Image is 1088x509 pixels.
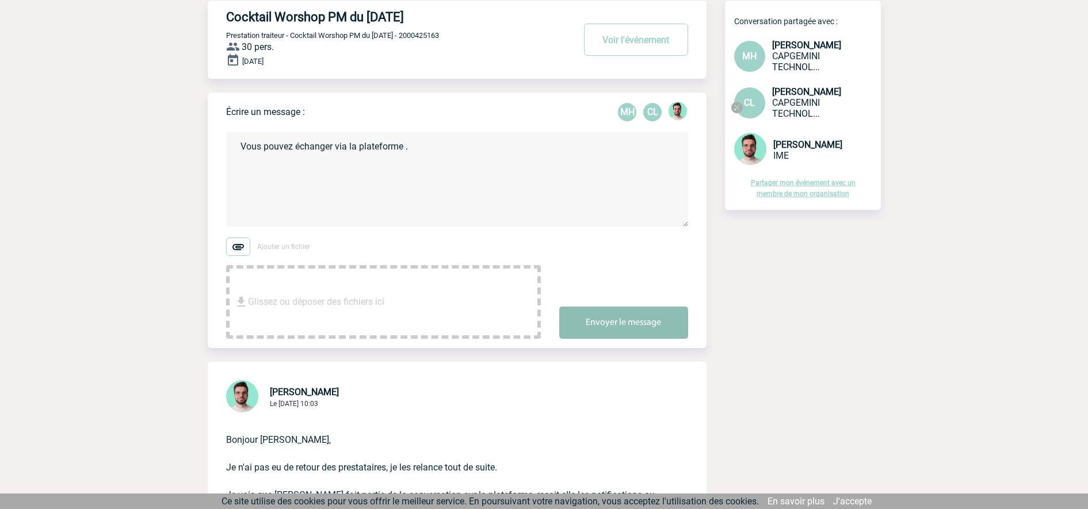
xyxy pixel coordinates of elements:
button: Envoyer le message [559,307,688,339]
a: J'accepte [833,496,872,507]
span: MH [742,51,757,62]
img: file_download.svg [234,295,248,309]
a: Partager mon événement avec un membre de mon organisation [751,179,856,198]
button: Voir l'événement [584,24,688,56]
span: IME [773,150,789,161]
a: En savoir plus [768,496,824,507]
span: CAPGEMINI TECHNOLOGY SERVICES [772,97,820,119]
div: Carine LEHMANN [643,103,662,121]
p: Écrire un message : [226,106,305,117]
img: 121547-2.png [734,133,766,165]
span: [PERSON_NAME] [773,139,842,150]
span: Ajouter un fichier [257,243,310,251]
span: [PERSON_NAME] [772,40,841,51]
span: Prestation traiteur - Cocktail Worshop PM du [DATE] - 2000425163 [226,31,439,40]
span: Le [DATE] 10:03 [270,400,318,408]
p: Conversation partagée avec : [734,17,881,26]
span: Glissez ou déposer des fichiers ici [248,273,384,331]
img: 121547-2.png [226,380,258,412]
p: MH [618,103,636,121]
span: 30 pers. [242,41,274,52]
div: Benjamin ROLAND [669,102,687,123]
span: [PERSON_NAME] [772,86,841,97]
span: Ce site utilise des cookies pour vous offrir le meilleur service. En poursuivant votre navigation... [222,496,759,507]
span: [PERSON_NAME] [270,386,339,397]
span: [DATE] [242,57,264,66]
p: CL [643,103,662,121]
span: CAPGEMINI TECHNOLOGY SERVICES [772,51,820,72]
span: CL [744,97,755,108]
h4: Cocktail Worshop PM du [DATE] [226,10,540,24]
img: 121547-2.png [669,102,687,120]
img: cancel-24-px-g.png [730,101,744,114]
div: Marie Claude HESNARD [618,103,636,121]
